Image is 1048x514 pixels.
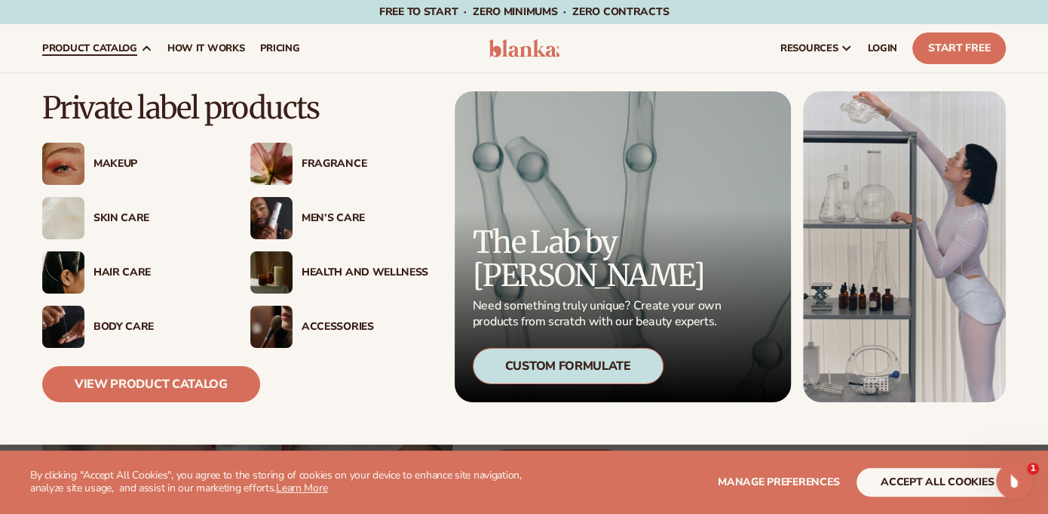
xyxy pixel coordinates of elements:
[473,226,726,292] p: The Lab by [PERSON_NAME]
[473,348,663,384] div: Custom Formulate
[252,24,307,72] a: pricing
[250,251,293,294] img: Candles and incense on table.
[93,266,220,279] div: Hair Care
[718,468,839,497] button: Manage preferences
[42,143,220,185] a: Female with glitter eye makeup. Makeup
[250,306,428,348] a: Female with makeup brush. Accessories
[276,481,327,495] a: Learn More
[93,158,220,171] div: Makeup
[868,42,897,54] span: LOGIN
[250,143,293,185] img: Pink blooming flower.
[42,306,84,348] img: Male hand applying moisturizer.
[250,143,428,185] a: Pink blooming flower. Fragrance
[42,306,220,348] a: Male hand applying moisturizer. Body Care
[167,42,245,54] span: How It Works
[302,158,428,171] div: Fragrance
[455,91,791,402] a: Microscopic product formula. The Lab by [PERSON_NAME] Need something truly unique? Create your ow...
[860,24,905,72] a: LOGIN
[773,24,860,72] a: resources
[42,251,220,294] a: Female hair pulled back with clips. Hair Care
[1027,463,1039,475] span: 1
[250,197,428,239] a: Male holding moisturizer bottle. Men’s Care
[379,5,669,19] span: Free to start · ZERO minimums · ZERO contracts
[93,321,220,334] div: Body Care
[250,197,293,239] img: Male holding moisturizer bottle.
[42,366,260,402] a: View Product Catalog
[473,298,726,330] p: Need something truly unique? Create your own products from scratch with our beauty experts.
[780,42,838,54] span: resources
[30,469,532,495] p: By clicking "Accept All Cookies", you agree to the storing of cookies on your device to enhance s...
[42,197,220,239] a: Cream moisturizer swatch. Skin Care
[42,143,84,185] img: Female with glitter eye makeup.
[35,24,160,72] a: product catalog
[302,266,428,279] div: Health And Wellness
[42,91,428,125] p: Private label products
[42,42,137,54] span: product catalog
[718,475,839,489] span: Manage preferences
[42,251,84,294] img: Female hair pulled back with clips.
[996,463,1032,499] iframe: Intercom live chat
[250,306,293,348] img: Female with makeup brush.
[93,212,220,225] div: Skin Care
[856,468,1018,497] button: accept all cookies
[302,212,428,225] div: Men’s Care
[250,251,428,294] a: Candles and incense on table. Health And Wellness
[160,24,253,72] a: How It Works
[42,197,84,239] img: Cream moisturizer swatch.
[302,321,428,334] div: Accessories
[489,39,559,57] img: logo
[912,32,1006,64] a: Start Free
[259,42,299,54] span: pricing
[803,91,1006,402] img: Female in lab with equipment.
